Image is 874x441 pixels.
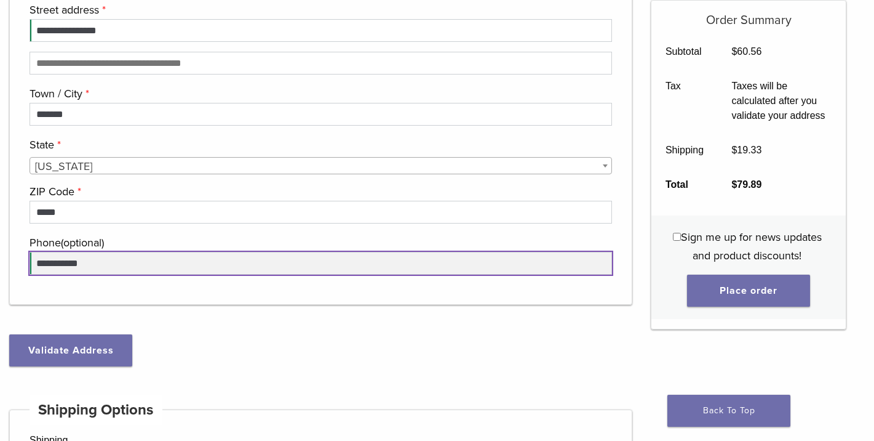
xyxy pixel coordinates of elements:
[731,46,761,57] bdi: 60.56
[673,233,681,241] input: Sign me up for news updates and product discounts!
[681,230,822,262] span: Sign me up for news updates and product discounts!
[687,275,810,307] button: Place order
[30,395,162,425] h4: Shipping Options
[30,182,609,201] label: ZIP Code
[667,395,790,427] a: Back To Top
[30,1,609,19] label: Street address
[30,233,609,252] label: Phone
[651,69,718,133] th: Tax
[30,136,609,154] label: State
[731,145,737,155] span: $
[718,69,846,133] td: Taxes will be calculated after you validate your address
[731,179,761,190] bdi: 79.89
[731,46,737,57] span: $
[9,334,132,366] button: Validate Address
[731,145,761,155] bdi: 19.33
[61,236,104,249] span: (optional)
[651,168,718,202] th: Total
[651,34,718,69] th: Subtotal
[30,84,609,103] label: Town / City
[30,158,611,175] span: California
[30,157,612,174] span: State
[651,133,718,168] th: Shipping
[731,179,737,190] span: $
[651,1,846,28] h5: Order Summary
